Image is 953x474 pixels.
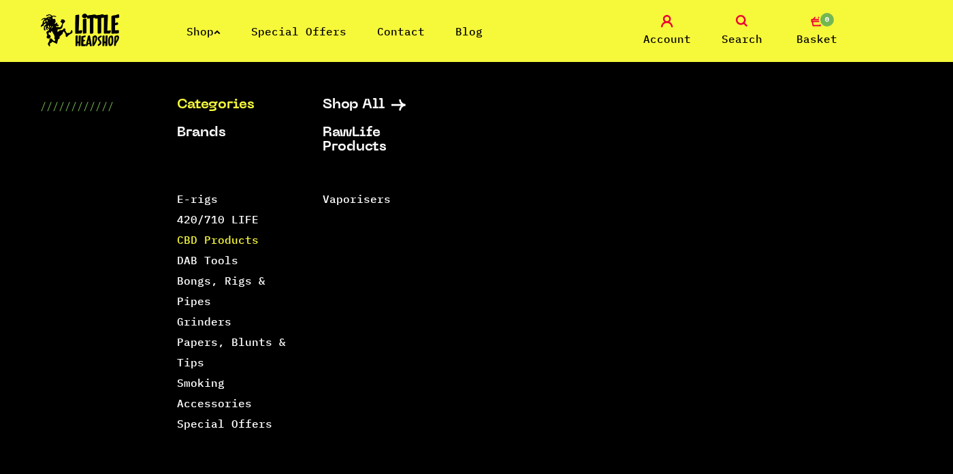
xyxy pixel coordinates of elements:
[177,233,259,247] a: CBD Products
[796,31,837,47] span: Basket
[643,31,691,47] span: Account
[251,25,346,38] a: Special Offers
[177,192,218,206] a: E-rigs
[177,98,289,112] a: Categories
[819,12,835,28] span: 0
[177,335,286,369] a: Papers, Blunts & Tips
[783,15,851,47] a: 0 Basket
[708,15,776,47] a: Search
[377,25,425,38] a: Contact
[177,417,272,430] a: Special Offers
[41,14,120,46] img: Little Head Shop Logo
[177,274,265,308] a: Bongs, Rigs & Pipes
[177,253,238,267] a: DAB Tools
[323,192,391,206] a: Vaporisers
[323,126,434,155] a: RawLife Products
[187,25,221,38] a: Shop
[177,376,252,410] a: Smoking Accessories
[177,315,231,328] a: Grinders
[722,31,762,47] span: Search
[177,126,289,140] a: Brands
[177,212,259,226] a: 420/710 LIFE
[455,25,483,38] a: Blog
[323,98,434,112] a: Shop All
